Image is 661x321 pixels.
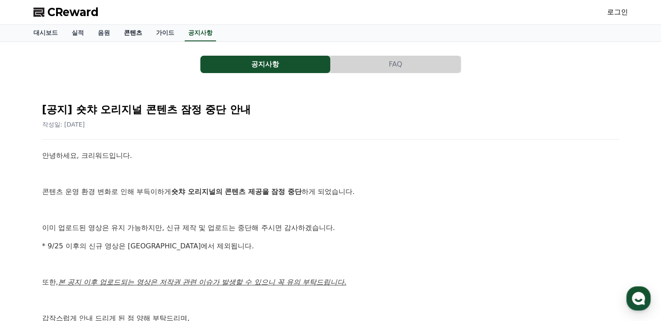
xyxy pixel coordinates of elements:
span: 대화 [80,262,90,269]
u: 본 공지 이후 업로드되는 영상은 저작권 관련 이슈가 발생할 수 있으니 꼭 유의 부탁드립니다. [58,278,346,286]
a: 대시보드 [27,25,65,41]
p: 콘텐츠 운영 환경 변화로 인해 부득이하게 하게 되었습니다. [42,186,619,197]
span: CReward [47,5,99,19]
a: 가이드 [149,25,181,41]
a: 홈 [3,249,57,271]
a: 콘텐츠 [117,25,149,41]
a: 음원 [91,25,117,41]
a: 로그인 [607,7,628,17]
a: 공지사항 [185,25,216,41]
a: 실적 [65,25,91,41]
button: 공지사항 [200,56,330,73]
a: CReward [33,5,99,19]
p: * 9/25 이후의 신규 영상은 [GEOGRAPHIC_DATA]에서 제외됩니다. [42,241,619,252]
span: 작성일: [DATE] [42,121,85,128]
span: 홈 [27,262,33,269]
a: 공지사항 [200,56,331,73]
a: 대화 [57,249,112,271]
strong: 숏챠 오리지널의 콘텐츠 제공을 잠정 중단 [171,187,302,196]
h2: [공지] 숏챠 오리지널 콘텐츠 잠정 중단 안내 [42,103,619,117]
p: 안녕하세요, 크리워드입니다. [42,150,619,161]
p: 이미 업로드된 영상은 유지 가능하지만, 신규 제작 및 업로드는 중단해 주시면 감사하겠습니다. [42,222,619,234]
p: 또한, [42,277,619,288]
button: FAQ [331,56,461,73]
a: 설정 [112,249,167,271]
span: 설정 [134,262,145,269]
